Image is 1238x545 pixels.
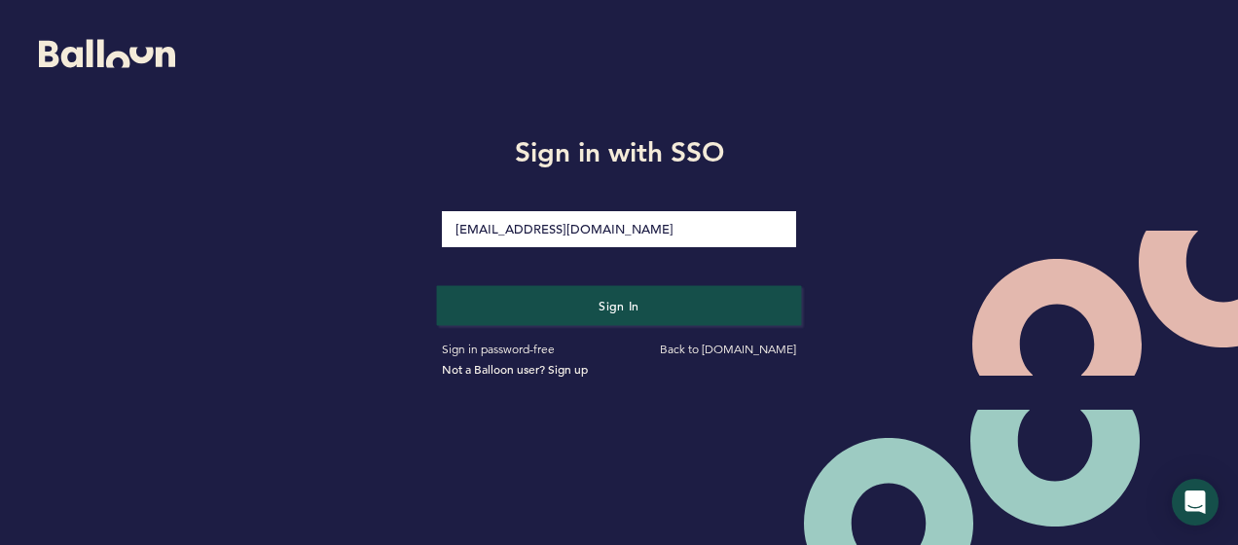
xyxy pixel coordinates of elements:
[437,285,802,325] button: Sign in
[660,342,796,356] a: Back to [DOMAIN_NAME]
[442,342,555,356] a: Sign in password-free
[442,361,588,377] a: Not a Balloon user? Sign up
[442,211,796,247] input: Email
[427,132,811,171] h1: Sign in with SSO
[599,297,639,312] span: Sign in
[1172,479,1219,526] div: Open Intercom Messenger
